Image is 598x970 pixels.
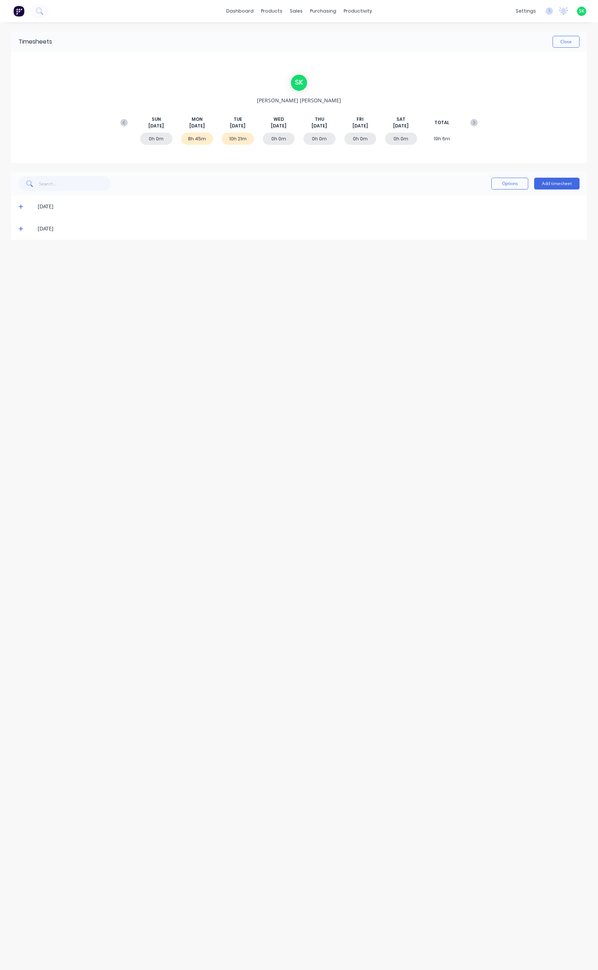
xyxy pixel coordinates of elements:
span: [PERSON_NAME] [PERSON_NAME] [257,96,341,104]
button: Options [491,178,528,189]
span: WED [274,116,284,123]
div: 10h 21m [222,133,254,145]
span: [DATE] [271,123,286,129]
button: Close [553,36,580,48]
span: [DATE] [148,123,164,129]
span: [DATE] [312,123,327,129]
div: purchasing [306,6,340,17]
div: 0h 0m [385,133,417,145]
div: products [257,6,286,17]
img: Factory [13,6,24,17]
div: [DATE] [38,202,580,211]
span: SUN [152,116,161,123]
span: FRI [357,116,364,123]
div: [DATE] [38,225,580,233]
span: [DATE] [353,123,368,129]
span: MON [192,116,203,123]
a: dashboard [223,6,257,17]
span: TOTAL [434,119,449,126]
span: SK [579,8,584,14]
span: SAT [396,116,405,123]
div: Timesheets [18,37,52,46]
div: 0h 0m [140,133,172,145]
div: S K [290,74,308,92]
div: 0h 0m [303,133,336,145]
button: Add timesheet [534,178,580,189]
div: sales [286,6,306,17]
div: settings [512,6,540,17]
span: [DATE] [393,123,409,129]
span: [DATE] [189,123,205,129]
input: Search... [39,176,111,191]
div: productivity [340,6,376,17]
div: 0h 0m [263,133,295,145]
div: 19h 6m [426,133,458,145]
span: [DATE] [230,123,245,129]
span: THU [315,116,324,123]
div: 8h 45m [181,133,213,145]
div: 0h 0m [344,133,377,145]
span: TUE [234,116,242,123]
